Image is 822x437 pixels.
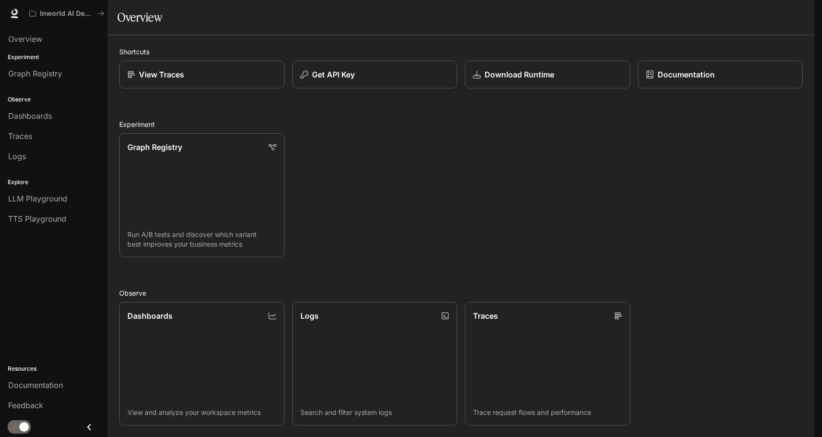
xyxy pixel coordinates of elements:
p: Dashboards [127,310,173,322]
a: DashboardsView and analyze your workspace metrics [119,302,285,426]
p: Download Runtime [485,69,554,80]
h1: Overview [117,8,162,27]
p: Graph Registry [127,141,182,153]
a: LogsSearch and filter system logs [292,302,458,426]
h2: Experiment [119,119,803,129]
p: Logs [300,310,319,322]
p: Inworld AI Demos [40,10,94,18]
p: Trace request flows and performance [473,408,622,417]
a: View Traces [119,61,285,88]
a: TracesTrace request flows and performance [465,302,630,426]
p: Run A/B tests and discover which variant best improves your business metrics [127,230,276,249]
p: View Traces [139,69,184,80]
h2: Shortcuts [119,47,803,57]
button: All workspaces [25,4,109,23]
a: Graph RegistryRun A/B tests and discover which variant best improves your business metrics [119,133,285,257]
button: Get API Key [292,61,458,88]
p: View and analyze your workspace metrics [127,408,276,417]
p: Search and filter system logs [300,408,449,417]
a: Download Runtime [465,61,630,88]
p: Traces [473,310,498,322]
a: Documentation [638,61,803,88]
p: Get API Key [312,69,355,80]
h2: Observe [119,288,803,298]
p: Documentation [658,69,715,80]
